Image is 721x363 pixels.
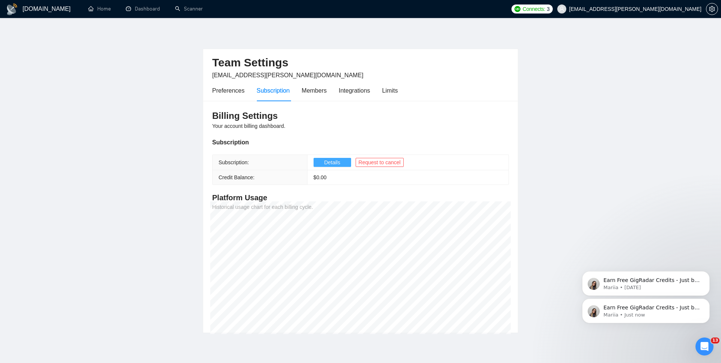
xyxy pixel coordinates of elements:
[126,6,160,12] a: dashboardDashboard
[219,159,249,165] span: Subscription:
[571,223,721,335] iframe: Intercom notifications message
[359,158,401,166] span: Request to cancel
[339,86,370,95] div: Integrations
[314,174,327,180] span: $ 0.00
[88,6,111,12] a: homeHome
[6,3,18,15] img: logo
[514,6,520,12] img: upwork-logo.png
[711,337,719,343] span: 13
[212,123,285,129] span: Your account billing dashboard.
[175,6,203,12] a: searchScanner
[547,5,550,13] span: 3
[212,192,509,203] h4: Platform Usage
[706,3,718,15] button: setting
[695,337,713,355] iframe: Intercom live chat
[324,158,340,166] span: Details
[559,6,564,12] span: user
[212,86,244,95] div: Preferences
[706,6,718,12] a: setting
[212,138,509,147] div: Subscription
[314,158,351,167] button: Details
[212,55,509,70] h2: Team Settings
[212,110,509,122] h3: Billing Settings
[256,86,290,95] div: Subscription
[219,174,255,180] span: Credit Balance:
[382,86,398,95] div: Limits
[212,72,364,78] span: [EMAIL_ADDRESS][PERSON_NAME][DOMAIN_NAME]
[302,86,327,95] div: Members
[706,6,718,12] span: setting
[523,5,545,13] span: Connects:
[356,158,404,167] button: Request to cancel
